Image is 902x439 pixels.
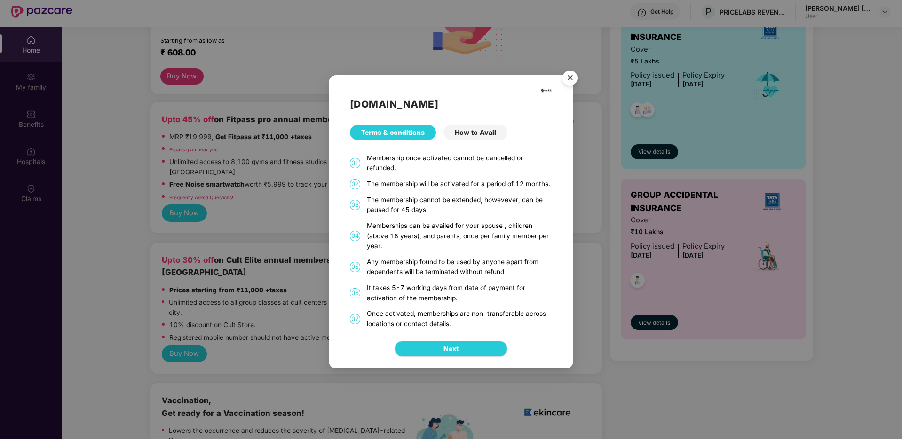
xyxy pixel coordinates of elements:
div: The membership will be activated for a period of 12 months. [367,179,552,189]
div: Once activated, memberships are non-transferable across locations or contact details. [367,309,552,329]
span: 05 [350,262,360,272]
div: The membership cannot be extended, howevever, can be paused for 45 days. [367,195,552,215]
span: 03 [350,200,360,210]
h2: [DOMAIN_NAME] [350,96,552,112]
button: Next [395,341,507,357]
div: It takes 5-7 working days from date of payment for activation of the membership. [367,283,552,303]
img: svg+xml;base64,PHN2ZyB4bWxucz0iaHR0cDovL3d3dy53My5vcmcvMjAwMC9zdmciIHdpZHRoPSI1NiIgaGVpZ2h0PSI1Ni... [557,66,583,93]
div: Memberships can be availed for your spouse , children (above 18 years), and parents, once per fam... [367,221,552,251]
span: Next [443,344,459,354]
div: Any membership found to be used by anyone apart from dependents will be terminated without refund [367,257,552,277]
div: Terms & conditions [350,125,436,140]
div: Membership once activated cannot be cancelled or refunded. [367,153,552,173]
span: 06 [350,288,360,298]
span: 02 [350,179,360,189]
span: 07 [350,314,360,324]
span: 04 [350,231,360,241]
div: How to Avail [443,125,507,140]
span: 01 [350,158,360,168]
img: cult.png [540,85,552,96]
button: Close [557,66,582,92]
